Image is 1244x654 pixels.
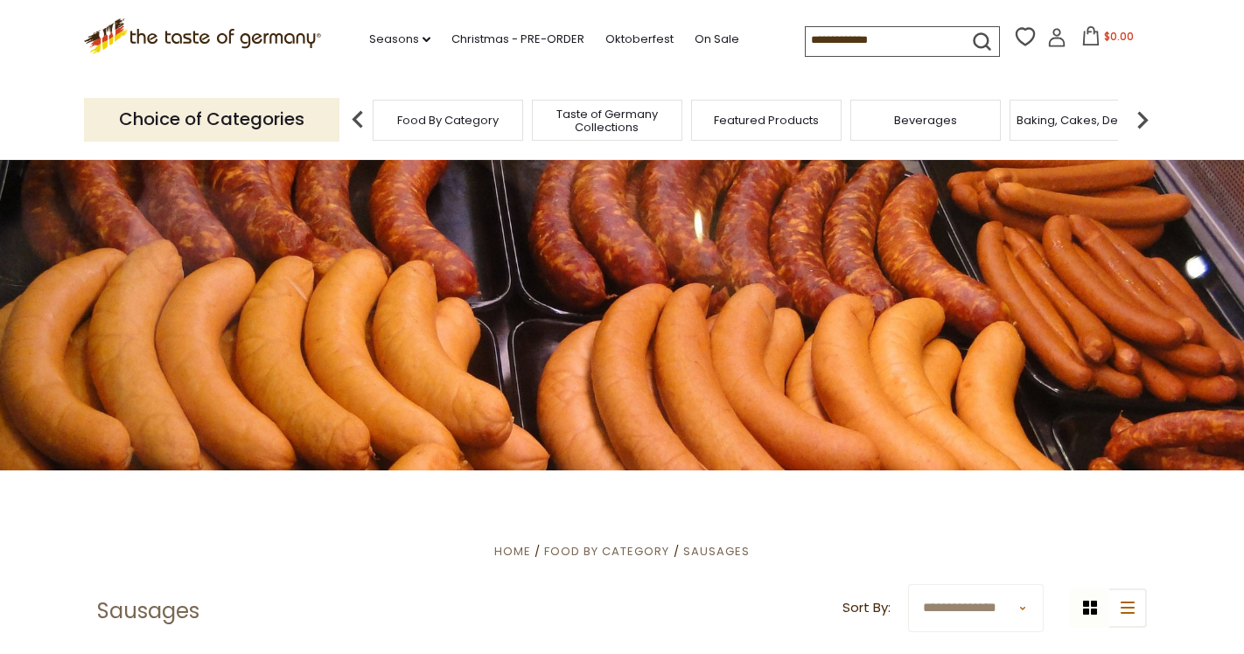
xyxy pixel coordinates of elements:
[544,543,669,560] a: Food By Category
[894,114,957,127] a: Beverages
[714,114,819,127] a: Featured Products
[842,597,891,619] label: Sort By:
[451,30,584,49] a: Christmas - PRE-ORDER
[397,114,499,127] a: Food By Category
[97,598,199,624] h1: Sausages
[1125,102,1160,137] img: next arrow
[494,543,531,560] a: Home
[1104,29,1134,44] span: $0.00
[605,30,674,49] a: Oktoberfest
[340,102,375,137] img: previous arrow
[1017,114,1152,127] a: Baking, Cakes, Desserts
[537,108,677,134] a: Taste of Germany Collections
[369,30,430,49] a: Seasons
[695,30,739,49] a: On Sale
[84,98,339,141] p: Choice of Categories
[1070,26,1144,52] button: $0.00
[683,543,750,560] a: Sausages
